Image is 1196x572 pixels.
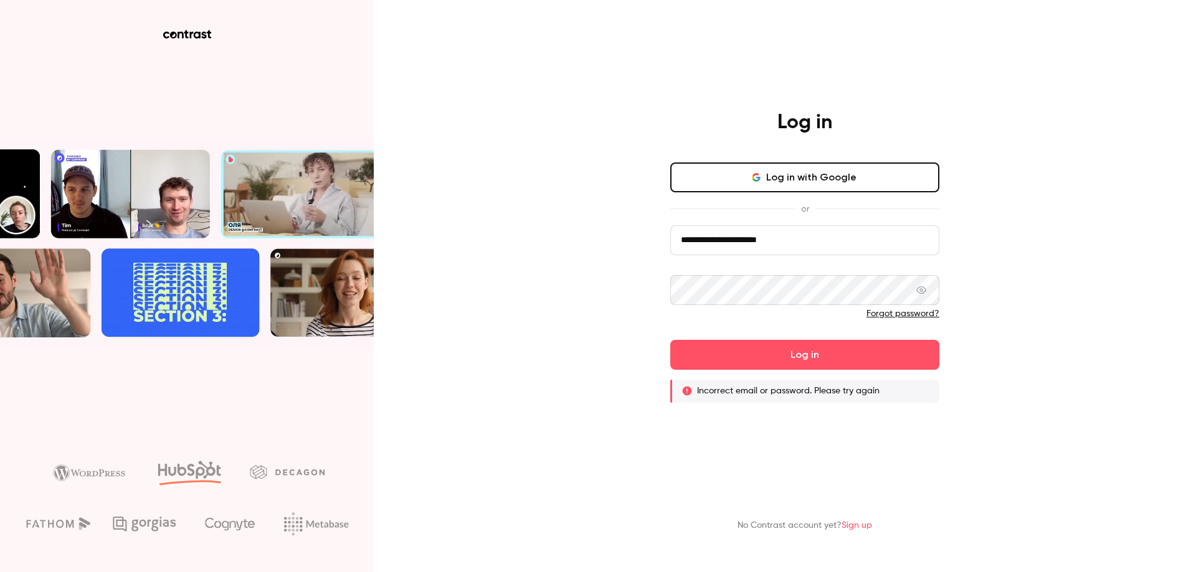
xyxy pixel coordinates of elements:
[866,309,939,318] a: Forgot password?
[697,385,880,397] p: Incorrect email or password. Please try again
[738,519,872,532] p: No Contrast account yet?
[842,521,872,530] a: Sign up
[777,110,832,135] h4: Log in
[795,202,815,215] span: or
[670,162,939,192] button: Log in with Google
[250,465,325,479] img: decagon
[670,340,939,370] button: Log in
